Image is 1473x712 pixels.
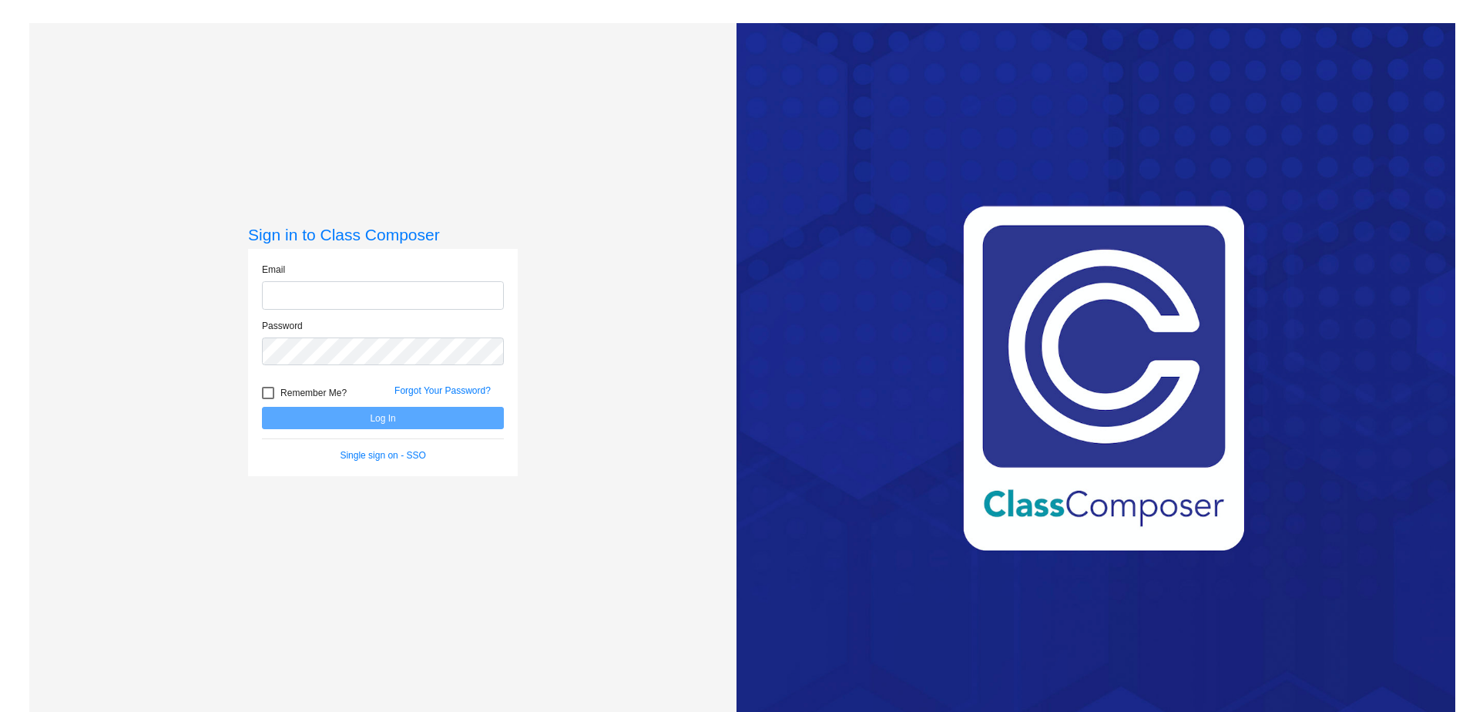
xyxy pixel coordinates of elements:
[262,319,303,333] label: Password
[262,263,285,277] label: Email
[280,384,347,402] span: Remember Me?
[340,450,425,461] a: Single sign on - SSO
[394,385,491,396] a: Forgot Your Password?
[262,407,504,429] button: Log In
[248,225,518,244] h3: Sign in to Class Composer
